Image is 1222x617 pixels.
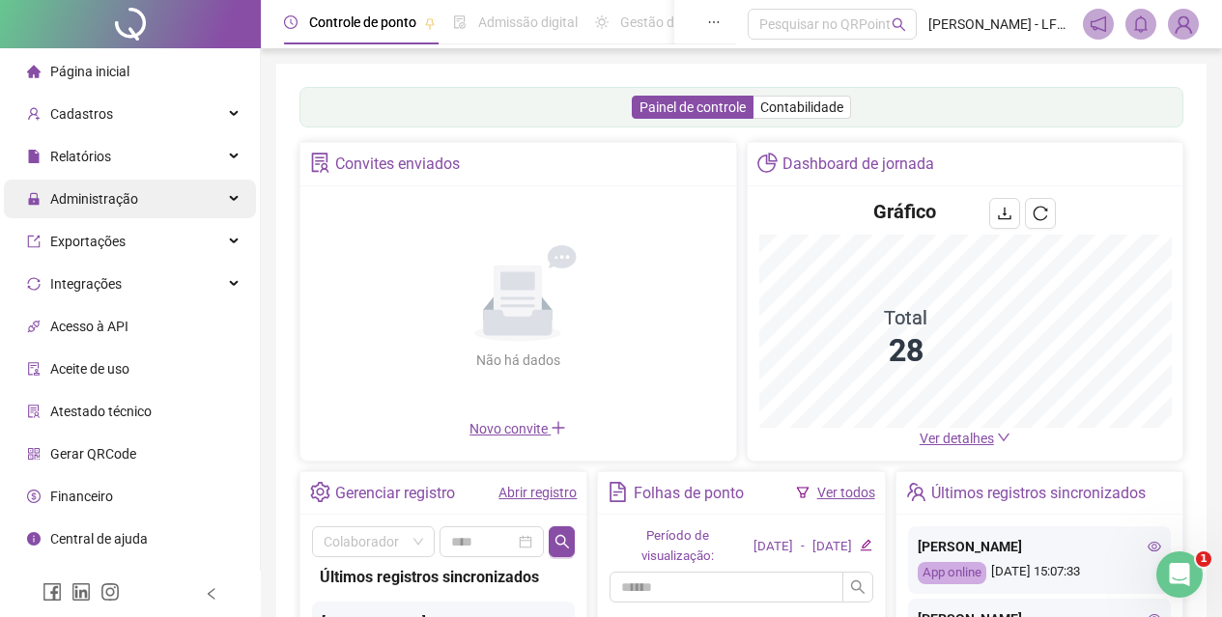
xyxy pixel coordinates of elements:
span: search [892,17,906,32]
span: clock-circle [284,15,298,29]
span: [PERSON_NAME] - LFDPF RESTAURANTES LTDA [928,14,1071,35]
span: Acesso à API [50,319,128,334]
span: eye [1148,540,1161,553]
span: sync [27,277,41,291]
span: Integrações [50,276,122,292]
span: left [205,587,218,601]
span: 1 [1196,551,1211,567]
div: [DATE] [812,537,852,557]
a: Ver todos [817,485,875,500]
span: dollar [27,490,41,503]
span: filter [796,486,810,499]
span: Gerar QRCode [50,446,136,462]
div: Período de visualização: [610,526,746,567]
span: Relatórios [50,149,111,164]
span: ellipsis [707,15,721,29]
span: team [906,482,926,502]
span: qrcode [27,447,41,461]
div: Dashboard de jornada [782,148,934,181]
span: search [850,579,866,595]
div: [DATE] [753,537,793,557]
span: pie-chart [757,153,778,173]
div: [DATE] 15:07:33 [918,562,1161,584]
div: - [801,537,805,557]
span: export [27,235,41,248]
iframe: Intercom live chat [1156,551,1203,598]
div: Folhas de ponto [634,477,744,510]
h4: Gráfico [873,198,936,225]
div: Não há dados [429,350,607,371]
span: Exportações [50,234,126,249]
span: Administração [50,191,138,207]
span: down [997,431,1010,444]
span: facebook [43,582,62,602]
div: Gerenciar registro [335,477,455,510]
span: Admissão digital [478,14,578,30]
span: solution [310,153,330,173]
span: info-circle [27,532,41,546]
span: audit [27,362,41,376]
span: Atestado técnico [50,404,152,419]
span: edit [860,539,872,551]
img: 91241 [1169,10,1198,39]
span: instagram [100,582,120,602]
a: Abrir registro [498,485,577,500]
span: search [554,534,570,549]
span: reload [1033,206,1048,221]
span: file-done [453,15,467,29]
span: Ver detalhes [920,431,994,446]
span: Novo convite [469,421,566,436]
span: setting [310,482,330,502]
span: solution [27,405,41,418]
span: Painel de controle [639,99,746,115]
div: Últimos registros sincronizados [320,565,567,589]
span: Aceite de uso [50,361,129,377]
span: Contabilidade [760,99,843,115]
span: linkedin [71,582,91,602]
span: Gestão de férias [620,14,718,30]
span: api [27,320,41,333]
span: plus [551,420,566,435]
span: download [997,206,1012,221]
span: Central de ajuda [50,531,148,547]
span: bell [1132,15,1150,33]
span: user-add [27,107,41,121]
a: Ver detalhes down [920,431,1010,446]
span: Controle de ponto [309,14,416,30]
span: home [27,65,41,78]
span: Financeiro [50,489,113,504]
div: [PERSON_NAME] [918,536,1161,557]
span: sun [595,15,609,29]
span: Página inicial [50,64,129,79]
span: pushpin [424,17,436,29]
div: Convites enviados [335,148,460,181]
span: file [27,150,41,163]
span: Cadastros [50,106,113,122]
span: file-text [608,482,628,502]
div: App online [918,562,986,584]
span: notification [1090,15,1107,33]
div: Últimos registros sincronizados [931,477,1146,510]
span: lock [27,192,41,206]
